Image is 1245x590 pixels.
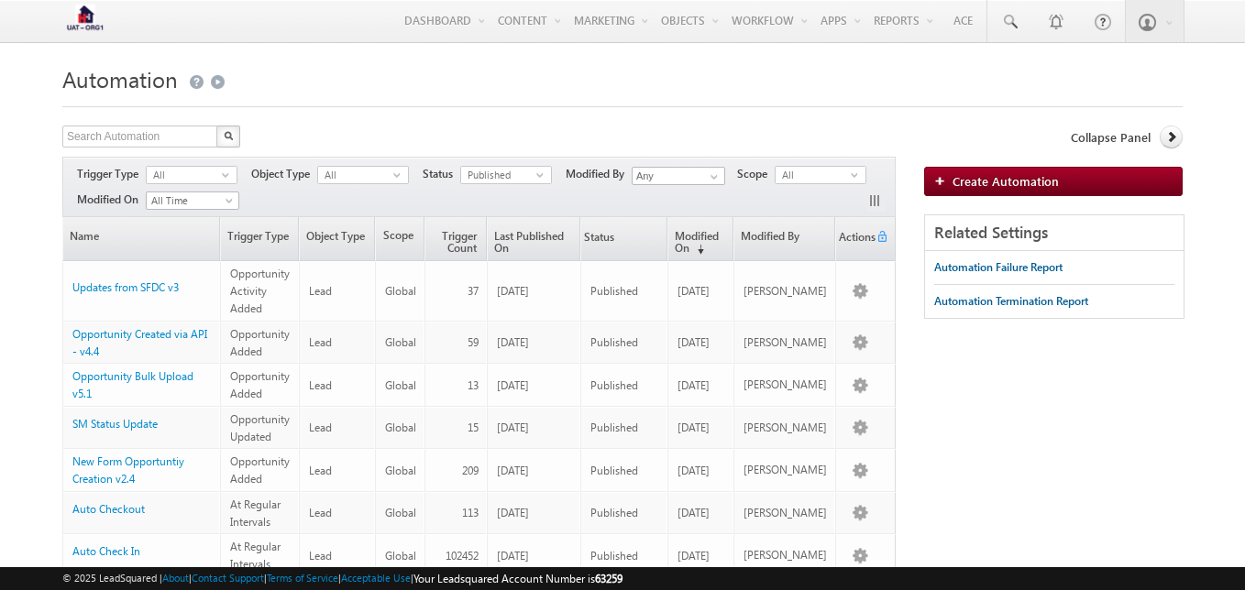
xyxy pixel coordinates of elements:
a: Trigger Type [221,217,298,260]
div: Automation Termination Report [934,293,1088,310]
a: Show All Items [700,168,723,186]
span: 15 [468,421,479,434]
span: select [393,170,408,179]
a: Updates from SFDC v3 [72,280,179,294]
a: Opportunity Created via API - v4.4 [72,327,207,358]
a: Automation Failure Report [934,251,1063,284]
span: Published [590,378,638,392]
span: © 2025 LeadSquared | | | | | [62,570,622,587]
span: Global [385,506,416,519]
span: [DATE] [497,335,529,349]
span: select [536,170,551,179]
span: Actions [836,219,876,259]
span: Automation [62,64,178,93]
span: Modified On [77,191,146,208]
div: [PERSON_NAME] [744,377,827,393]
input: Type to Search [632,167,725,185]
span: [DATE] [678,506,710,519]
span: Published [590,335,638,349]
span: Lead [309,506,332,519]
a: Automation Termination Report [934,285,1088,318]
a: About [162,572,189,584]
span: 13 [468,378,479,392]
span: [DATE] [497,506,529,519]
span: Object Type [251,166,317,182]
a: Modified By [734,217,834,260]
span: Lead [309,549,332,563]
span: Published [461,167,536,183]
span: Lead [309,335,332,349]
span: 37 [468,284,479,298]
span: All Time [147,192,234,209]
a: Name [63,217,219,260]
span: Opportunity Activity Added [230,267,290,315]
span: Status [581,219,614,259]
span: Status [423,166,460,182]
span: Opportunity Added [230,327,290,358]
div: Related Settings [925,215,1184,251]
span: All [147,167,222,183]
a: Auto Checkout [72,502,145,516]
span: At Regular Intervals [230,497,281,529]
img: add_icon.png [934,175,953,186]
a: Trigger Count [425,217,486,260]
span: Scope [737,166,775,182]
span: Lead [309,284,332,298]
span: Published [590,506,638,519]
span: [DATE] [678,284,710,298]
a: Opportunity Bulk Upload v5.1 [72,369,193,400]
div: [PERSON_NAME] [744,547,827,563]
a: Auto Check In [72,544,140,558]
a: Acceptable Use [341,572,411,584]
span: Global [385,421,416,434]
a: Object Type [300,217,374,260]
span: All [776,167,851,183]
span: Scope [376,217,424,260]
span: Global [385,335,416,349]
div: Automation Failure Report [934,259,1063,276]
span: [DATE] [497,549,529,563]
span: [DATE] [497,421,529,434]
span: At Regular Intervals [230,540,281,571]
span: [DATE] [678,464,710,477]
span: [DATE] [678,549,710,563]
span: [DATE] [678,421,710,434]
span: Published [590,284,638,298]
div: [PERSON_NAME] [744,283,827,300]
span: 63259 [595,572,622,585]
a: Last Published On [488,217,579,260]
a: Terms of Service [267,572,338,584]
span: Opportunity Added [230,369,290,400]
a: Modified On(sorted descending) [668,217,733,260]
a: All Time [146,191,239,210]
span: Published [590,464,638,477]
span: 113 [462,506,479,519]
span: Global [385,464,416,477]
img: Custom Logo [62,5,108,37]
img: Search [224,131,233,140]
div: [PERSON_NAME] [744,462,827,478]
a: SM Status Update [72,417,158,431]
span: Global [385,378,416,392]
span: 59 [468,335,479,349]
span: Trigger Type [77,166,146,182]
span: [DATE] [497,464,529,477]
span: Lead [309,464,332,477]
a: New Form Opportuntiy Creation v2.4 [72,454,184,486]
span: Lead [309,421,332,434]
span: Opportunity Added [230,454,290,486]
span: [DATE] [678,378,710,392]
span: Published [590,421,638,434]
span: Lead [309,378,332,392]
span: Global [385,549,416,563]
span: Create Automation [953,173,1059,189]
a: Contact Support [192,572,264,584]
span: Modified By [566,166,632,182]
span: Opportunity Updated [230,412,290,443]
span: Global [385,284,416,298]
span: Published [590,549,638,563]
span: (sorted descending) [689,242,704,257]
span: [DATE] [497,378,529,392]
span: All [318,167,393,183]
div: [PERSON_NAME] [744,420,827,436]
